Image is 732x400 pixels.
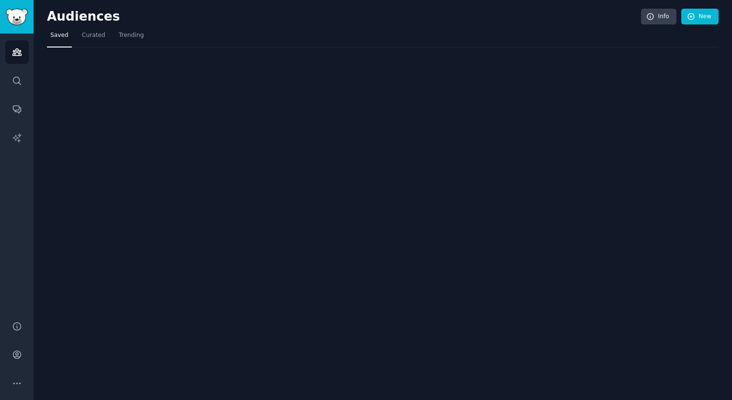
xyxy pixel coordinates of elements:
[119,31,144,40] span: Trending
[115,28,147,47] a: Trending
[79,28,109,47] a: Curated
[681,9,719,25] a: New
[47,9,641,24] h2: Audiences
[50,31,69,40] span: Saved
[641,9,676,25] a: Info
[47,28,72,47] a: Saved
[82,31,105,40] span: Curated
[6,9,28,25] img: GummySearch logo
